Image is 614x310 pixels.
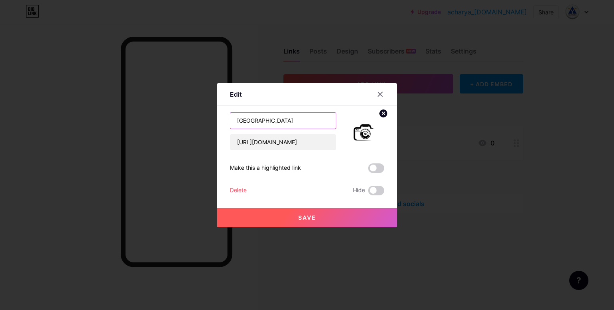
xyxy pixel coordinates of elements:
[230,89,242,99] div: Edit
[298,214,316,221] span: Save
[217,208,397,227] button: Save
[230,113,336,129] input: Title
[230,163,301,173] div: Make this a highlighted link
[230,186,247,195] div: Delete
[230,134,336,150] input: URL
[346,112,384,151] img: link_thumbnail
[353,186,365,195] span: Hide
